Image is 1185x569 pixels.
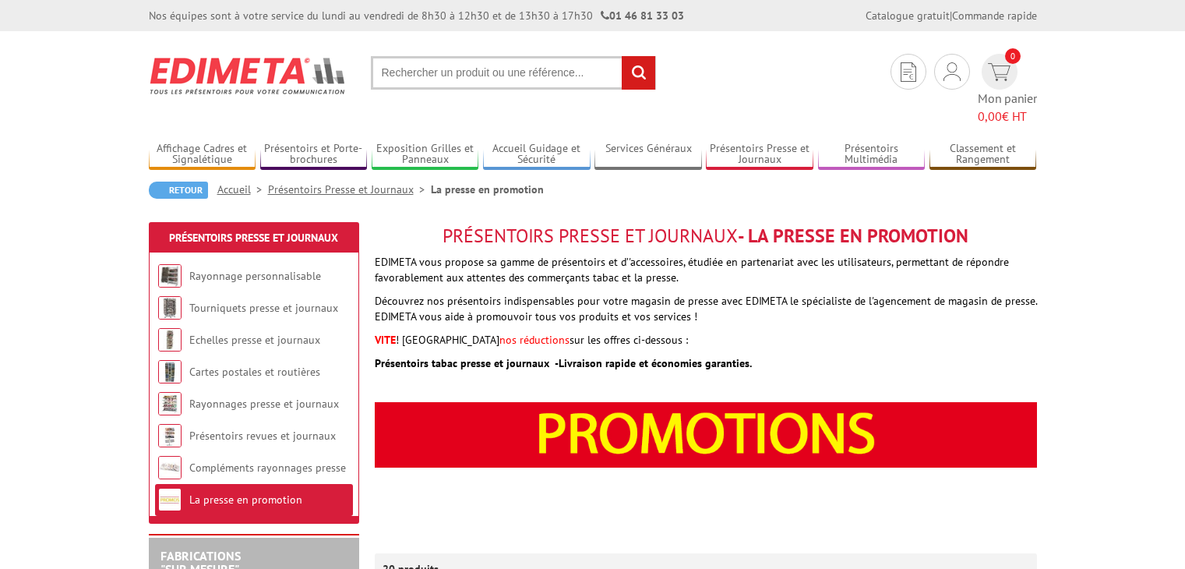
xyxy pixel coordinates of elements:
a: Présentoirs Presse et Journaux [268,182,431,196]
img: promotions_1 [375,402,1037,468]
p: Découvrez nos présentoirs indispensables pour votre magasin de presse avec EDIMETA le spécialiste... [375,293,1037,324]
span: Présentoirs Presse et Journaux [443,224,738,248]
img: devis rapide [988,63,1010,81]
a: Services Généraux [594,142,702,168]
strong: Livraison rapide et économies garanties. [559,356,752,370]
a: Présentoirs Multimédia [818,142,926,168]
a: La presse en promotion [189,493,302,507]
li: La presse en promotion [431,182,544,197]
img: Cartes postales et routières [158,360,182,383]
font: sur les offres ci-dessous : [570,333,688,347]
img: Compléments rayonnages presse [158,456,182,479]
img: Echelles presse et journaux [158,328,182,352]
img: Rayonnage personnalisable [158,264,182,288]
strong: 01 46 81 33 03 [601,9,684,23]
font: ! [GEOGRAPHIC_DATA] [396,333,499,347]
a: Accueil Guidage et Sécurité [483,142,591,168]
a: Présentoirs Presse et Journaux [706,142,813,168]
img: Présentoirs revues et journaux [158,424,182,447]
a: Rayonnage personnalisable [189,269,321,283]
input: Rechercher un produit ou une référence... [371,56,656,90]
a: Tourniquets presse et journaux [189,301,338,315]
a: Catalogue gratuit [866,9,950,23]
a: Présentoirs revues et journaux [189,429,336,443]
a: Rayonnages presse et journaux [189,397,339,411]
span: 0 [1005,48,1021,64]
span: € HT [978,108,1037,125]
strong: Présentoirs tabac presse et journaux - [375,356,559,370]
a: Classement et Rangement [929,142,1037,168]
span: Mon panier [978,90,1037,125]
a: Cartes postales et routières [189,365,320,379]
span: 0,00 [978,108,1002,124]
img: devis rapide [943,62,961,81]
a: Présentoirs et Porte-brochures [260,142,368,168]
a: devis rapide 0 Mon panier 0,00€ HT [978,54,1037,125]
img: Edimeta [149,47,347,104]
h1: - La presse en promotion [375,226,1037,246]
a: Compléments rayonnages presse [189,461,346,475]
input: rechercher [622,56,655,90]
a: Affichage Cadres et Signalétique [149,142,256,168]
a: Commande rapide [952,9,1037,23]
a: Présentoirs Presse et Journaux [169,231,338,245]
font: nos réductions [499,333,570,347]
img: Tourniquets presse et journaux [158,296,182,320]
a: Accueil [217,182,268,196]
img: La presse en promotion [158,488,182,511]
div: | [866,8,1037,23]
a: Echelles presse et journaux [189,333,320,347]
a: Exposition Grilles et Panneaux [372,142,479,168]
img: devis rapide [901,62,916,82]
div: Nos équipes sont à votre service du lundi au vendredi de 8h30 à 12h30 et de 13h30 à 17h30 [149,8,684,23]
strong: VITE [375,333,396,347]
img: Rayonnages presse et journaux [158,392,182,415]
a: Retour [149,182,208,199]
p: EDIMETA vous propose sa gamme de présentoirs et d’'accessoires, étudiée en partenariat avec les u... [375,254,1037,285]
